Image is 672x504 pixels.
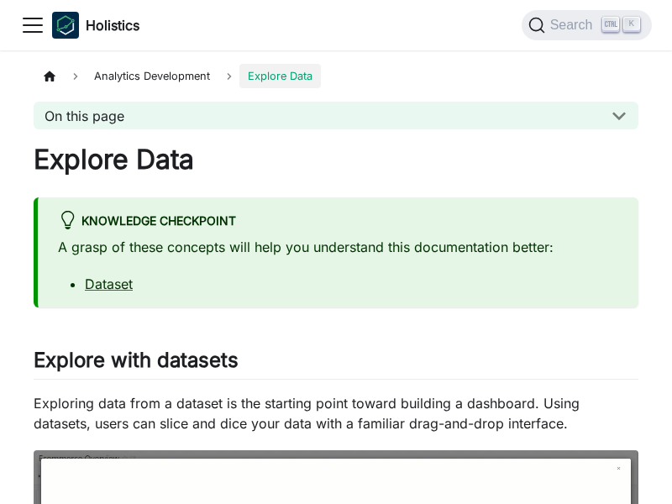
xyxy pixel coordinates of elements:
[85,276,133,292] a: Dataset
[34,64,66,88] a: Home page
[34,143,638,176] h1: Explore Data
[52,12,139,39] a: HolisticsHolistics
[623,17,640,32] kbd: K
[86,64,218,88] span: Analytics Development
[34,64,638,88] nav: Breadcrumbs
[34,393,638,433] p: Exploring data from a dataset is the starting point toward building a dashboard. Using datasets, ...
[545,18,603,33] span: Search
[20,13,45,38] button: Toggle navigation bar
[522,10,652,40] button: Search (Ctrl+K)
[34,102,638,129] button: On this page
[86,15,139,35] b: Holistics
[34,348,638,380] h2: Explore with datasets
[58,211,618,233] div: Knowledge Checkpoint
[58,237,618,257] p: A grasp of these concepts will help you understand this documentation better:
[52,12,79,39] img: Holistics
[239,64,321,88] span: Explore Data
